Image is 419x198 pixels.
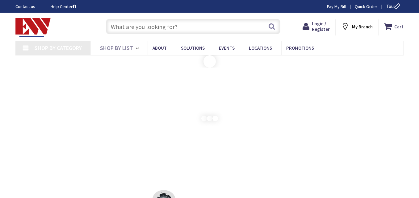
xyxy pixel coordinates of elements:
span: Events [219,45,235,51]
input: What are you looking for? [106,19,280,34]
a: Help Center [51,3,76,10]
img: Electrical Wholesalers, Inc. [15,18,51,37]
a: Pay My Bill [327,3,346,10]
span: About [153,45,167,51]
a: Quick Order [355,3,377,10]
span: Promotions [286,45,314,51]
strong: Cart [394,21,404,32]
span: Shop By List [100,44,133,52]
span: Tour [386,3,402,9]
span: Shop By Category [35,44,82,52]
span: Locations [249,45,272,51]
span: Login / Register [312,21,330,32]
a: Contact us [15,3,41,10]
a: Cart [384,21,404,32]
a: Login / Register [303,21,330,32]
strong: My Branch [352,24,373,30]
span: Solutions [181,45,205,51]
